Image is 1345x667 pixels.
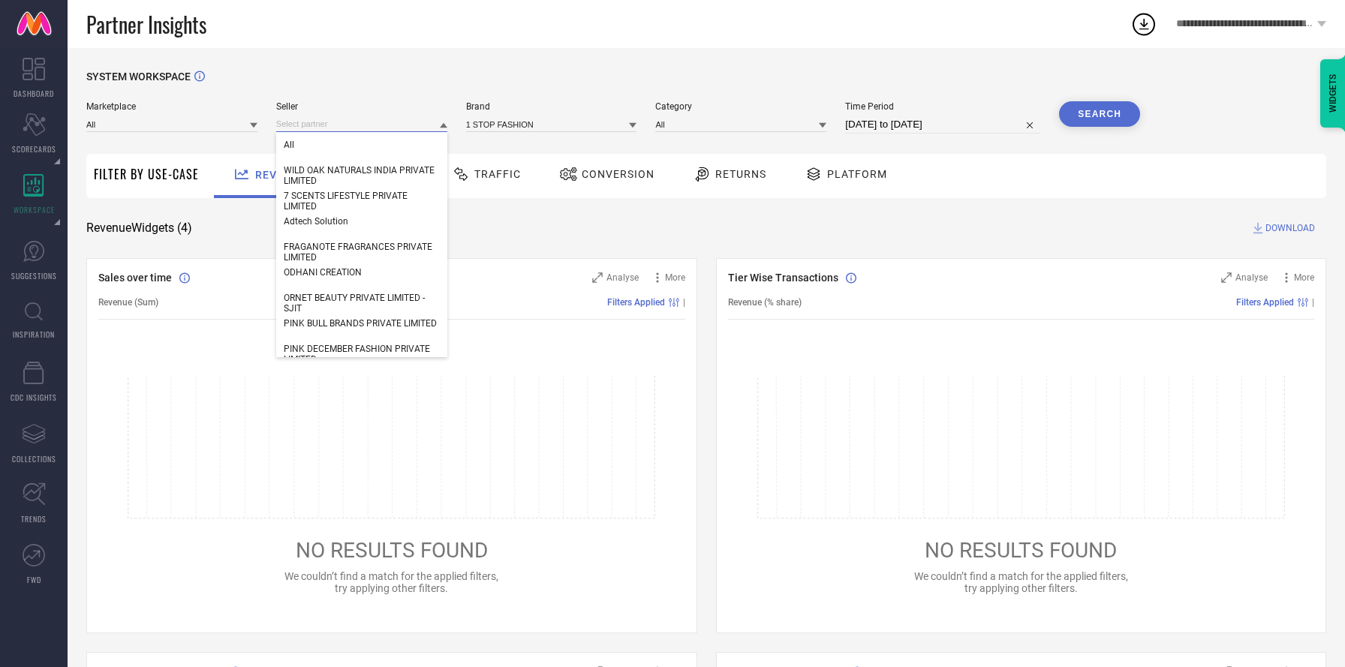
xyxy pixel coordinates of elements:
span: Revenue Widgets ( 4 ) [86,221,192,236]
span: DOWNLOAD [1265,221,1315,236]
span: WORKSPACE [14,204,55,215]
span: Traffic [474,168,521,180]
span: Analyse [606,272,639,283]
span: Time Period [845,101,1040,112]
span: COLLECTIONS [12,453,56,464]
span: NO RESULTS FOUND [925,538,1117,563]
span: 7 SCENTS LIFESTYLE PRIVATE LIMITED [284,191,440,212]
span: INSPIRATION [13,329,55,340]
span: FWD [27,574,41,585]
span: PINK BULL BRANDS PRIVATE LIMITED [284,318,437,329]
div: ODHANI CREATION [276,260,447,285]
span: SUGGESTIONS [11,270,57,281]
span: Filters Applied [1236,297,1294,308]
span: SCORECARDS [12,143,56,155]
input: Select partner [276,116,447,132]
span: CDC INSIGHTS [11,392,57,403]
svg: Zoom [1221,272,1232,283]
div: PINK DECEMBER FASHION PRIVATE LIMITED [276,336,447,372]
button: Search [1059,101,1140,127]
span: More [1294,272,1314,283]
div: PINK BULL BRANDS PRIVATE LIMITED [276,311,447,336]
span: Category [655,101,826,112]
span: ODHANI CREATION [284,267,362,278]
span: Revenue (Sum) [98,297,158,308]
span: PINK DECEMBER FASHION PRIVATE LIMITED [284,344,440,365]
span: Marketplace [86,101,257,112]
div: FRAGANOTE FRAGRANCES PRIVATE LIMITED [276,234,447,270]
span: Conversion [582,168,654,180]
span: | [683,297,685,308]
span: Brand [466,101,637,112]
span: | [1312,297,1314,308]
span: Sales over time [98,272,172,284]
span: NO RESULTS FOUND [296,538,488,563]
span: TRENDS [21,513,47,524]
span: DASHBOARD [14,88,54,99]
span: Analyse [1235,272,1268,283]
svg: Zoom [592,272,603,283]
span: We couldn’t find a match for the applied filters, try applying other filters. [284,570,498,594]
span: Partner Insights [86,9,206,40]
div: All [276,132,447,158]
span: ORNET BEAUTY PRIVATE LIMITED - SJIT [284,293,440,314]
span: Filter By Use-Case [94,165,199,183]
span: Returns [715,168,766,180]
span: Seller [276,101,447,112]
div: Open download list [1130,11,1157,38]
span: Revenue [255,169,306,181]
span: SYSTEM WORKSPACE [86,71,191,83]
span: Revenue (% share) [728,297,802,308]
span: We couldn’t find a match for the applied filters, try applying other filters. [914,570,1128,594]
span: Filters Applied [607,297,665,308]
span: Adtech Solution [284,216,348,227]
div: 7 SCENTS LIFESTYLE PRIVATE LIMITED [276,183,447,219]
div: ORNET BEAUTY PRIVATE LIMITED - SJIT [276,285,447,321]
span: FRAGANOTE FRAGRANCES PRIVATE LIMITED [284,242,440,263]
span: WILD OAK NATURALS INDIA PRIVATE LIMITED [284,165,440,186]
span: All [284,140,294,150]
span: Tier Wise Transactions [728,272,838,284]
span: More [665,272,685,283]
span: Platform [827,168,887,180]
div: WILD OAK NATURALS INDIA PRIVATE LIMITED [276,158,447,194]
input: Select time period [845,116,1040,134]
div: Adtech Solution [276,209,447,234]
